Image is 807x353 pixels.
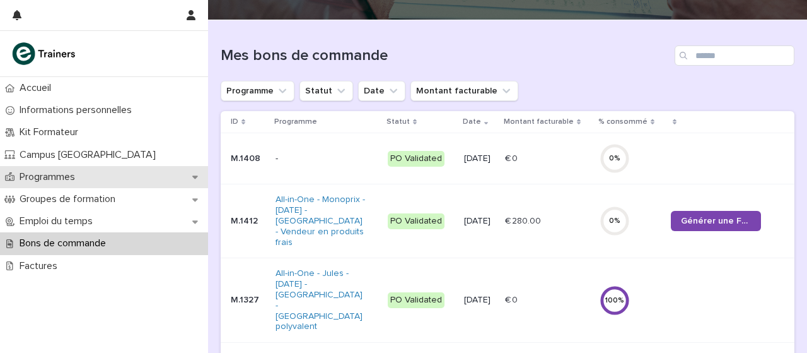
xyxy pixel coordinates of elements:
p: € 280.00 [505,213,543,227]
input: Search [675,45,794,66]
img: K0CqGN7SDeD6s4JG8KQk [10,41,79,66]
div: 100 % [600,296,630,305]
p: [DATE] [464,216,495,227]
div: 0 % [600,154,630,163]
button: Date [358,81,405,101]
p: M.1327 [231,295,265,306]
p: Campus [GEOGRAPHIC_DATA] [15,149,166,161]
a: All-in-One - Jules - [DATE] - [GEOGRAPHIC_DATA] - [GEOGRAPHIC_DATA] polyvalent [276,268,366,332]
p: Emploi du temps [15,215,103,227]
div: PO Validated [388,213,444,229]
p: [DATE] [464,153,495,164]
p: Montant facturable [504,115,574,129]
p: € 0 [505,151,520,164]
p: Programme [274,115,317,129]
div: PO Validated [388,151,444,167]
a: All-in-One - Monoprix - [DATE] - [GEOGRAPHIC_DATA] - Vendeur en produits frais [276,194,366,248]
p: Factures [15,260,67,272]
p: M.1408 [231,153,265,164]
p: % consommé [598,115,647,129]
tr: M.1408-PO Validated[DATE]€ 0€ 0 0% [221,133,794,184]
p: Groupes de formation [15,193,125,205]
button: Montant facturable [410,81,518,101]
div: 0 % [600,217,630,225]
a: Générer une Facture [671,211,761,231]
p: Programmes [15,171,85,183]
button: Programme [221,81,294,101]
p: Bons de commande [15,237,116,249]
div: PO Validated [388,292,444,308]
tr: M.1327All-in-One - Jules - [DATE] - [GEOGRAPHIC_DATA] - [GEOGRAPHIC_DATA] polyvalent PO Validated... [221,258,794,343]
h1: Mes bons de commande [221,47,670,65]
p: [DATE] [464,295,495,306]
button: Statut [299,81,353,101]
p: € 0 [505,292,520,306]
p: - [276,153,366,164]
p: Statut [386,115,410,129]
p: Kit Formateur [15,126,88,138]
p: Accueil [15,82,61,94]
span: Générer une Facture [681,217,751,225]
p: ID [231,115,238,129]
tr: M.1412All-in-One - Monoprix - [DATE] - [GEOGRAPHIC_DATA] - Vendeur en produits frais PO Validated... [221,184,794,258]
p: M.1412 [231,216,265,227]
p: Date [463,115,481,129]
p: Informations personnelles [15,104,142,116]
